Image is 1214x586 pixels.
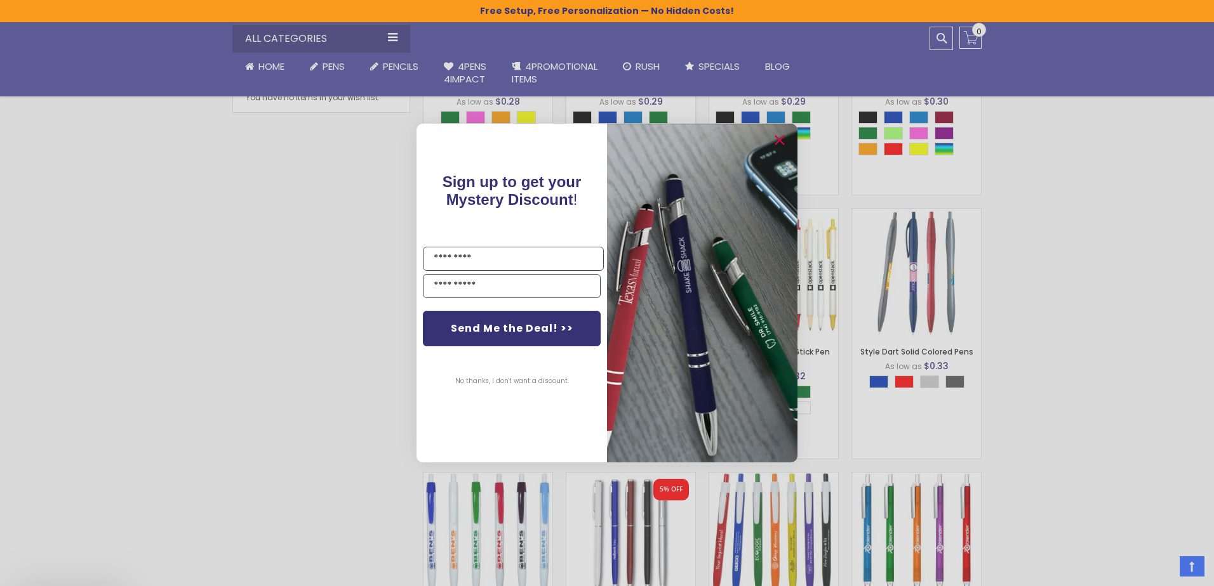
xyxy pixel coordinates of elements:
[443,173,582,208] span: !
[770,130,790,150] button: Close dialog
[607,124,797,462] img: pop-up-image
[443,173,582,208] span: Sign up to get your Mystery Discount
[449,365,575,397] button: No thanks, I don't want a discount.
[423,311,601,346] button: Send Me the Deal! >>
